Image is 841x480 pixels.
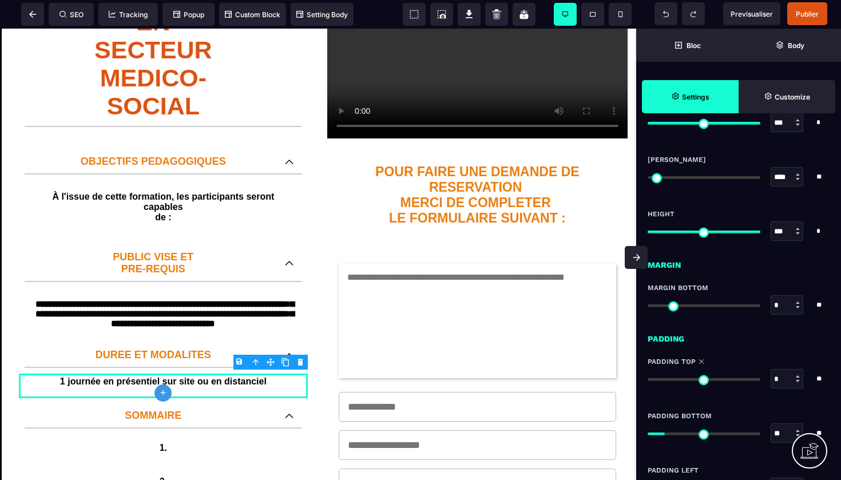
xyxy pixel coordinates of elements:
span: Padding Left [648,466,699,475]
b: 2. [160,448,167,458]
b: 1. [160,414,167,424]
span: Open Blocks [636,29,739,62]
div: Padding [636,326,841,346]
p: OBJECTIFS PEDAGOGIQUES [33,127,273,139]
span: Margin Bottom [648,283,708,292]
b: POUR FAIRE UNE DEMANDE DE RESERVATION MERCI DE COMPLETER LE FORMULAIRE SUIVANT : [375,136,583,197]
strong: Bloc [687,41,701,50]
span: View components [403,3,426,26]
p: DUREE ET MODALITES [33,320,273,332]
span: Settings [642,80,739,113]
p: SOMMAIRE [33,381,273,393]
span: SEO [59,10,84,19]
span: [PERSON_NAME] [648,155,706,164]
span: Preview [723,2,780,25]
strong: Settings [682,93,709,101]
span: Publier [796,10,819,18]
span: Custom Block [225,10,280,19]
span: Screenshot [430,3,453,26]
span: Padding Bottom [648,411,712,421]
span: Open Layer Manager [739,29,841,62]
span: Popup [173,10,204,19]
text: À l'issue de cette formation, les participants seront capables de : [33,160,293,207]
span: Setting Body [296,10,348,19]
strong: Body [788,41,804,50]
span: Open Style Manager [739,80,835,113]
span: Padding Top [648,357,696,366]
span: Tracking [109,10,148,19]
div: Margin [636,252,841,272]
span: Height [648,209,675,219]
text: 1 journée en présentiel sur site ou en distanciel [27,345,299,361]
p: PUBLIC VISE ET PRE-REQUIS [33,223,273,247]
span: Previsualiser [731,10,773,18]
strong: Customize [775,93,810,101]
